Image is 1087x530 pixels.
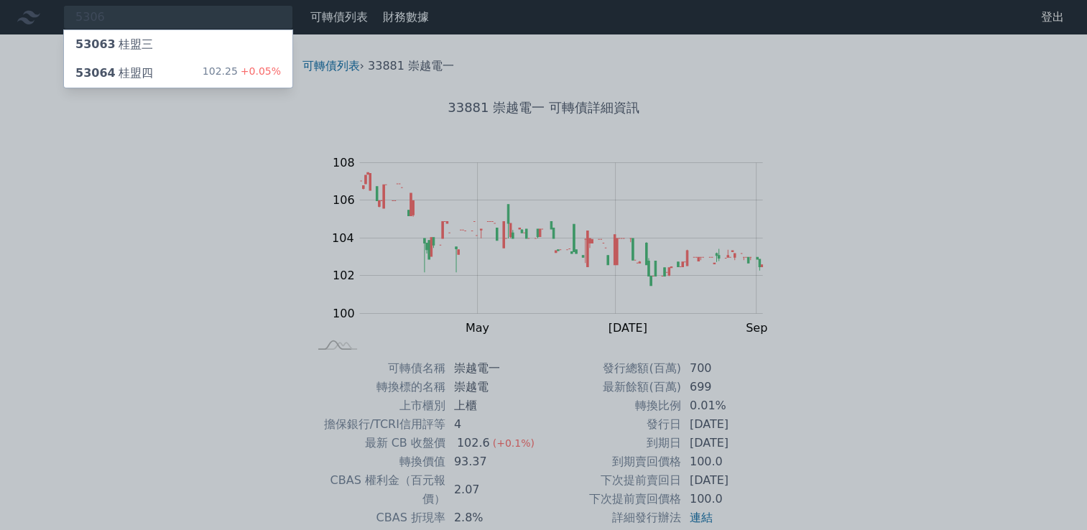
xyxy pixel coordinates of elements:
span: 53063 [75,37,116,51]
span: +0.05% [238,65,281,77]
div: 102.25 [203,65,281,82]
div: 桂盟四 [75,65,153,82]
div: 桂盟三 [75,36,153,53]
a: 53064桂盟四 102.25+0.05% [64,59,292,88]
a: 53063桂盟三 [64,30,292,59]
span: 53064 [75,66,116,80]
